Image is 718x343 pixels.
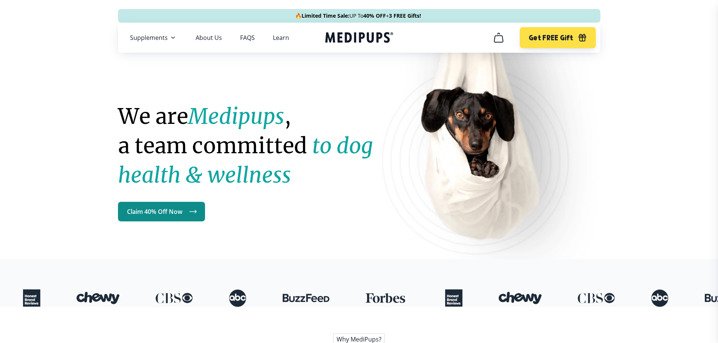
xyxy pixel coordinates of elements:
[295,12,421,20] span: 🔥 UP To +
[188,103,284,130] strong: Medipups
[118,102,394,190] h1: We are , a team committed
[529,34,573,42] span: Get FREE Gift
[325,30,393,46] a: Medipups
[273,34,289,41] a: Learn
[490,29,508,47] button: cart
[520,27,596,48] button: Get FREE Gift
[196,34,222,41] a: About Us
[382,12,608,288] img: Natural dog supplements for joint and coat health
[118,202,205,221] a: Claim 40% Off Now
[240,34,255,41] a: FAQS
[130,34,168,41] span: Supplements
[130,33,178,42] button: Supplements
